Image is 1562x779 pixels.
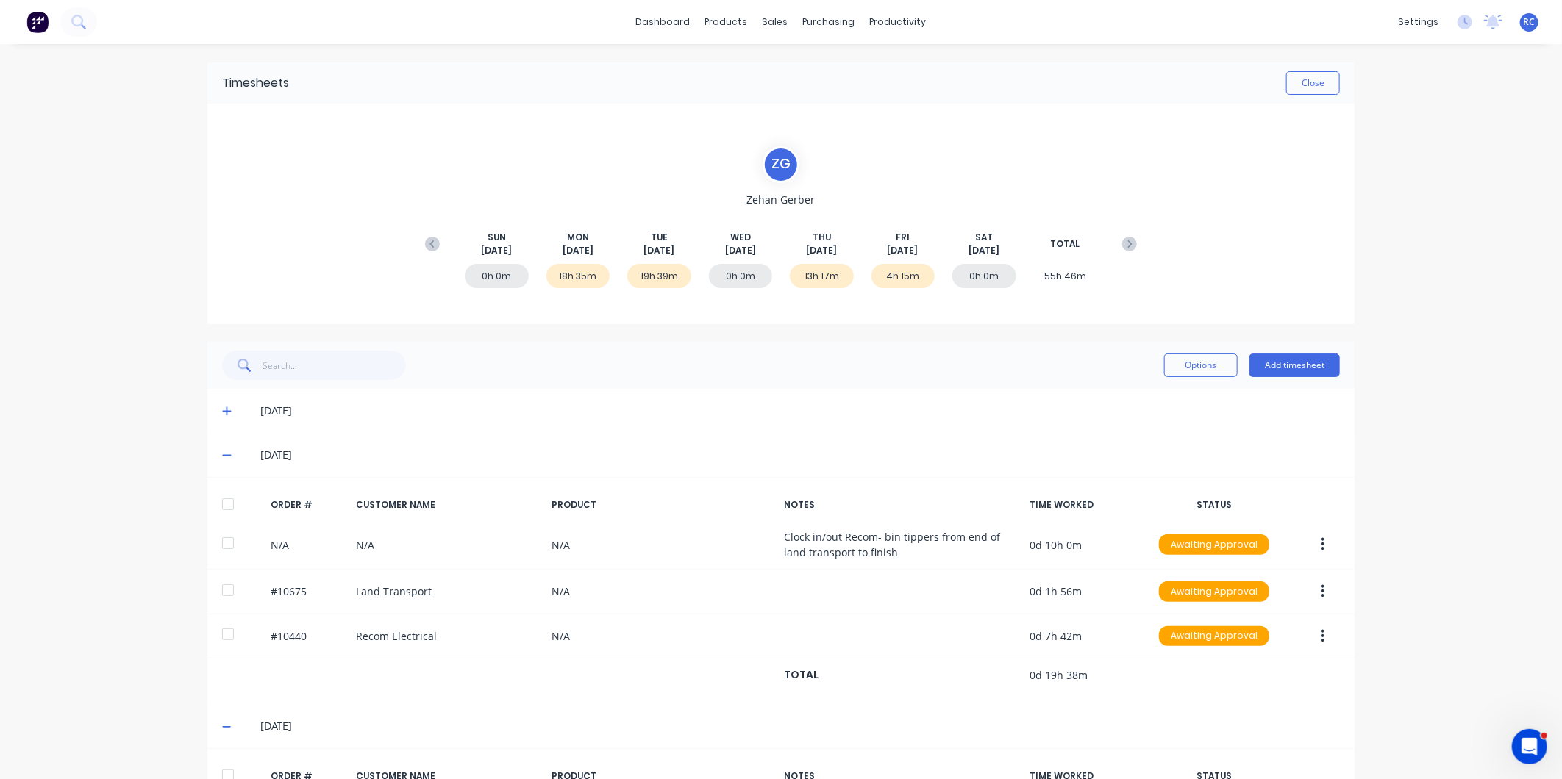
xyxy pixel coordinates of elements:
[975,231,993,244] span: SAT
[643,244,674,257] span: [DATE]
[763,146,799,183] div: Z G
[356,498,540,511] div: CUSTOMER NAME
[784,498,1018,511] div: NOTES
[222,74,289,92] div: Timesheets
[651,231,668,244] span: TUE
[260,447,1340,463] div: [DATE]
[1158,581,1270,603] button: Awaiting Approval
[863,11,934,33] div: productivity
[546,264,610,288] div: 18h 35m
[1249,353,1340,377] button: Add timesheet
[1034,264,1098,288] div: 55h 46m
[465,264,529,288] div: 0h 0m
[1159,534,1269,555] div: Awaiting Approval
[1051,237,1080,251] span: TOTAL
[263,351,407,380] input: Search...
[813,231,831,244] span: THU
[888,244,919,257] span: [DATE]
[747,192,816,207] span: Zehan Gerber
[629,11,698,33] a: dashboard
[709,264,773,288] div: 0h 0m
[896,231,910,244] span: FRI
[481,244,512,257] span: [DATE]
[952,264,1016,288] div: 0h 0m
[1159,626,1269,647] div: Awaiting Approval
[552,498,772,511] div: PRODUCT
[260,718,1340,734] div: [DATE]
[1030,498,1140,511] div: TIME WORKED
[1286,71,1340,95] button: Close
[1158,534,1270,556] button: Awaiting Approval
[806,244,837,257] span: [DATE]
[1158,625,1270,647] button: Awaiting Approval
[26,11,49,33] img: Factory
[698,11,755,33] div: products
[871,264,935,288] div: 4h 15m
[790,264,854,288] div: 13h 17m
[260,403,1340,419] div: [DATE]
[1164,353,1238,377] button: Options
[271,498,344,511] div: ORDER #
[725,244,756,257] span: [DATE]
[1391,11,1446,33] div: settings
[730,231,751,244] span: WED
[1512,729,1547,764] iframe: Intercom live chat
[796,11,863,33] div: purchasing
[1159,581,1269,602] div: Awaiting Approval
[563,244,593,257] span: [DATE]
[567,231,589,244] span: MON
[755,11,796,33] div: sales
[1152,498,1277,511] div: STATUS
[488,231,506,244] span: SUN
[969,244,999,257] span: [DATE]
[1524,15,1536,29] span: RC
[627,264,691,288] div: 19h 39m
